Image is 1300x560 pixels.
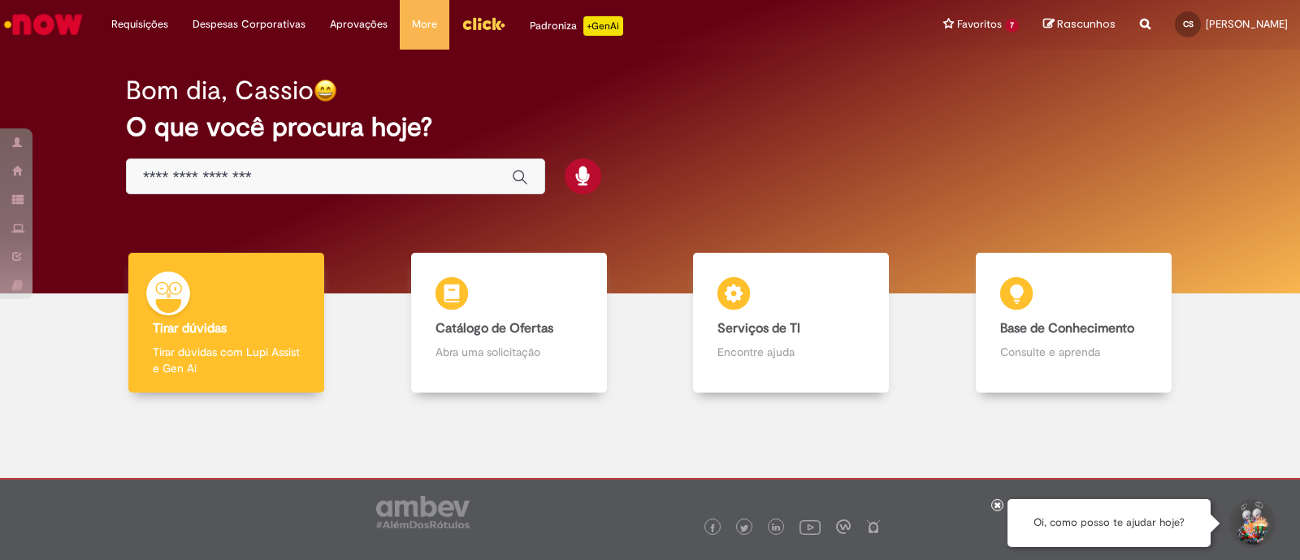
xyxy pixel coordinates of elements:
[368,253,651,393] a: Catálogo de Ofertas Abra uma solicitação
[933,253,1215,393] a: Base de Conhecimento Consulte e aprenda
[1000,320,1134,336] b: Base de Conhecimento
[1183,19,1194,29] span: CS
[435,320,553,336] b: Catálogo de Ofertas
[461,11,505,36] img: click_logo_yellow_360x200.png
[330,16,388,33] span: Aprovações
[717,344,864,360] p: Encontre ajuda
[583,16,623,36] p: +GenAi
[193,16,305,33] span: Despesas Corporativas
[1000,344,1147,360] p: Consulte e aprenda
[111,16,168,33] span: Requisições
[153,320,227,336] b: Tirar dúvidas
[1057,16,1116,32] span: Rascunhos
[957,16,1002,33] span: Favoritos
[1206,17,1288,31] span: [PERSON_NAME]
[836,519,851,534] img: logo_footer_workplace.png
[412,16,437,33] span: More
[153,344,300,376] p: Tirar dúvidas com Lupi Assist e Gen Ai
[85,253,368,393] a: Tirar dúvidas Tirar dúvidas com Lupi Assist e Gen Ai
[799,516,821,537] img: logo_footer_youtube.png
[772,523,780,533] img: logo_footer_linkedin.png
[435,344,583,360] p: Abra uma solicitação
[1227,499,1276,548] button: Iniciar Conversa de Suporte
[717,320,800,336] b: Serviços de TI
[2,8,85,41] img: ServiceNow
[740,524,748,532] img: logo_footer_twitter.png
[708,524,717,532] img: logo_footer_facebook.png
[376,496,470,528] img: logo_footer_ambev_rotulo_gray.png
[126,113,1174,141] h2: O que você procura hoje?
[126,76,314,105] h2: Bom dia, Cassio
[1005,19,1019,33] span: 7
[1043,17,1116,33] a: Rascunhos
[1007,499,1211,547] div: Oi, como posso te ajudar hoje?
[650,253,933,393] a: Serviços de TI Encontre ajuda
[530,16,623,36] div: Padroniza
[314,79,337,102] img: happy-face.png
[866,519,881,534] img: logo_footer_naosei.png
